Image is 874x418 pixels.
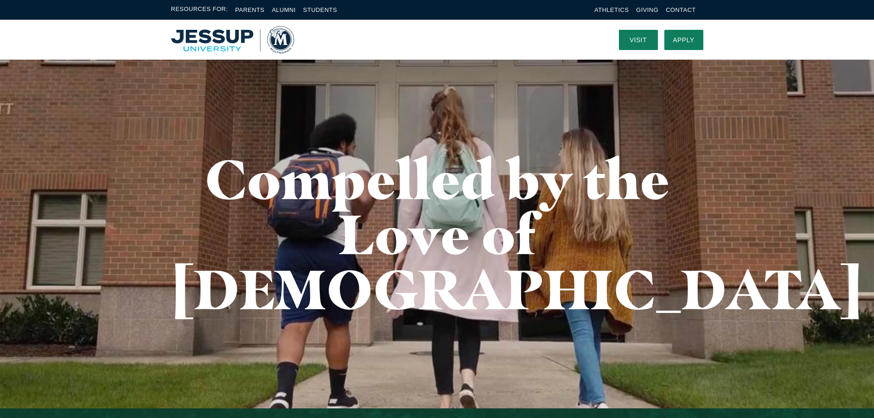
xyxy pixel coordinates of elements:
[171,26,294,54] img: Multnomah University Logo
[666,6,696,13] a: Contact
[171,26,294,54] a: Home
[619,30,658,50] a: Visit
[636,6,659,13] a: Giving
[303,6,337,13] a: Students
[595,6,629,13] a: Athletics
[235,6,265,13] a: Parents
[171,5,228,15] span: Resources For:
[171,151,703,317] h1: Compelled by the Love of [DEMOGRAPHIC_DATA]
[664,30,703,50] a: Apply
[272,6,295,13] a: Alumni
